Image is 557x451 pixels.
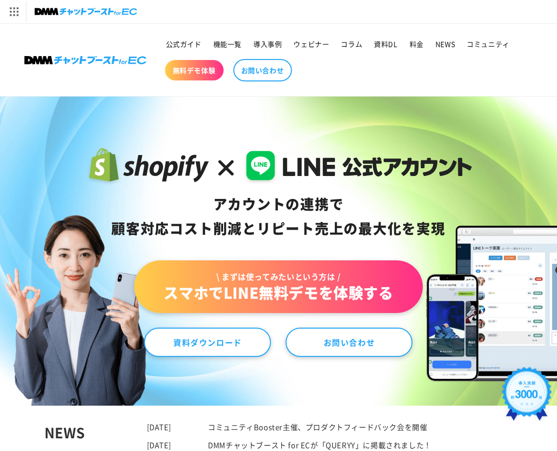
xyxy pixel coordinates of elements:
[435,39,455,48] span: NEWS
[461,34,516,54] a: コミュニティ
[207,34,248,54] a: 機能一覧
[404,34,430,54] a: 料金
[147,440,172,450] time: [DATE]
[368,34,403,54] a: 資料DL
[233,59,292,81] a: お問い合わせ
[160,34,207,54] a: 公式ガイド
[1,1,26,22] img: サービス
[213,39,242,48] span: 機能一覧
[293,39,329,48] span: ウェビナー
[24,56,146,64] img: 株式会社DMM Boost
[341,39,362,48] span: コラム
[374,39,397,48] span: 資料DL
[467,39,510,48] span: コミュニティ
[164,271,393,282] span: \ まずは使ってみたいという方は /
[144,328,271,357] a: 資料ダウンロード
[85,192,472,241] div: アカウントの連携で 顧客対応コスト削減と リピート売上の 最大化を実現
[410,39,424,48] span: 料金
[35,5,137,19] img: チャットブーストforEC
[166,39,202,48] span: 公式ガイド
[430,34,461,54] a: NEWS
[208,422,427,432] a: コミュニティBooster主催、プロダクトフィードバック会を開催
[286,328,413,357] a: お問い合わせ
[335,34,368,54] a: コラム
[134,260,422,313] a: \ まずは使ってみたいという方は /スマホでLINE無料デモを体験する
[248,34,288,54] a: 導入事例
[208,440,432,450] a: DMMチャットブースト for ECが「QUERYY」に掲載されました！
[499,364,555,428] img: 導入実績約3000社
[173,66,216,75] span: 無料デモ体験
[147,422,172,432] time: [DATE]
[165,60,224,80] a: 無料デモ体験
[241,66,284,75] span: お問い合わせ
[288,34,335,54] a: ウェビナー
[253,39,282,48] span: 導入事例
